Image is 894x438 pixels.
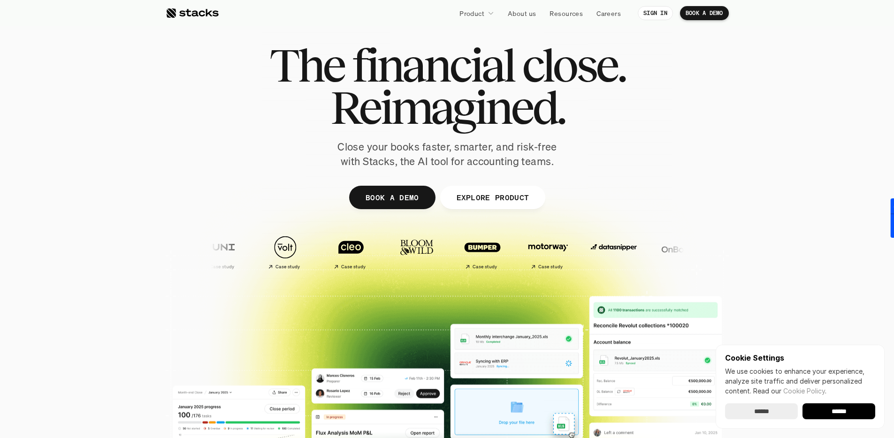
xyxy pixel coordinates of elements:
[330,86,564,128] span: Reimagined.
[725,366,875,396] p: We use cookies to enhance your experience, analyze site traffic and deliver personalized content.
[522,44,625,86] span: close.
[725,354,875,362] p: Cookie Settings
[269,44,344,86] span: The
[447,231,508,273] a: Case study
[513,231,574,273] a: Case study
[680,6,729,20] a: BOOK A DEMO
[544,5,588,22] a: Resources
[502,5,542,22] a: About us
[352,44,514,86] span: financial
[596,8,621,18] p: Careers
[440,186,545,209] a: EXPLORE PRODUCT
[467,264,492,270] h2: Case study
[638,6,673,20] a: SIGN IN
[316,231,377,273] a: Case study
[365,190,419,204] p: BOOK A DEMO
[111,217,152,224] a: Privacy Policy
[591,5,627,22] a: Careers
[184,231,245,273] a: Case study
[250,231,311,273] a: Case study
[270,264,295,270] h2: Case study
[205,264,229,270] h2: Case study
[686,10,723,16] p: BOOK A DEMO
[508,8,536,18] p: About us
[459,8,484,18] p: Product
[456,190,529,204] p: EXPLORE PRODUCT
[330,140,565,169] p: Close your books faster, smarter, and risk-free with Stacks, the AI tool for accounting teams.
[349,186,435,209] a: BOOK A DEMO
[550,8,583,18] p: Resources
[643,10,667,16] p: SIGN IN
[783,387,825,395] a: Cookie Policy
[533,264,558,270] h2: Case study
[336,264,361,270] h2: Case study
[753,387,826,395] span: Read our .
